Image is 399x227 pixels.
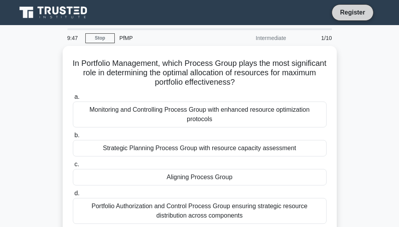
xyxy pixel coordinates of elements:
div: PfMP [115,30,222,46]
div: 9:47 [63,30,85,46]
div: Portfolio Authorization and Control Process Group ensuring strategic resource distribution across... [73,198,327,224]
div: Intermediate [222,30,291,46]
h5: In Portfolio Management, which Process Group plays the most significant role in determining the o... [72,58,327,87]
span: a. [74,93,79,100]
span: c. [74,161,79,167]
div: 1/10 [291,30,337,46]
div: Strategic Planning Process Group with resource capacity assessment [73,140,327,156]
a: Stop [85,33,115,43]
a: Register [335,7,370,17]
span: b. [74,132,79,138]
span: d. [74,190,79,196]
div: Aligning Process Group [73,169,327,185]
div: Monitoring and Controlling Process Group with enhanced resource optimization protocols [73,102,327,127]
